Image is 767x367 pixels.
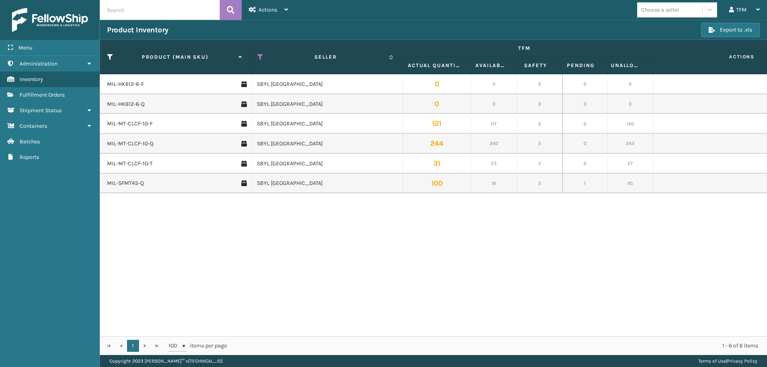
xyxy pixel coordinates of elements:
td: 100 [403,174,471,194]
a: MIL-HK612-6-F [107,80,144,88]
a: Privacy Policy [727,358,757,364]
td: 0 [562,94,608,114]
label: Seller [266,54,385,61]
span: Batches [20,138,40,145]
h3: Product Inventory [107,25,169,35]
td: 121 [403,114,471,134]
td: 3 [517,174,562,194]
a: 1 [127,340,139,352]
td: SBYL [GEOGRAPHIC_DATA] [252,174,403,194]
td: 23 [471,154,517,174]
a: MIL-SFMT45-Q [107,179,144,187]
td: 27 [608,154,653,174]
label: Available [475,62,506,69]
td: 0 [562,134,608,154]
td: 120 [608,114,653,134]
span: Actions [258,6,277,13]
div: Choose a seller [641,6,679,14]
td: 0 [471,74,517,94]
span: items per page [169,340,227,352]
td: 95 [608,174,653,194]
td: 240 [471,134,517,154]
td: 91 [471,174,517,194]
span: Fulfillment Orders [20,91,65,98]
td: 0 [608,74,653,94]
td: SBYL [GEOGRAPHIC_DATA] [252,74,403,94]
td: 243 [608,134,653,154]
a: MIL-MT-CLCF-10-F [107,120,153,128]
button: Export to .xls [701,23,760,37]
td: 3 [517,94,562,114]
label: Safety [521,62,551,69]
a: Terms of Use [698,358,726,364]
span: Containers [20,123,47,129]
td: SBYL [GEOGRAPHIC_DATA] [252,154,403,174]
span: Actions [651,50,759,63]
td: 3 [517,114,562,134]
a: MIL-HK612-6-Q [107,100,145,108]
td: 244 [403,134,471,154]
a: MIL-MT-CLCF-10-Q [107,140,153,148]
span: Menu [18,44,32,51]
td: SBYL [GEOGRAPHIC_DATA] [252,134,403,154]
span: 100 [169,342,181,350]
span: Administration [20,60,58,67]
td: 0 [562,114,608,134]
td: 0 [608,94,653,114]
td: 1 [562,174,608,194]
td: 0 [562,74,608,94]
img: logo [12,8,88,32]
td: SBYL [GEOGRAPHIC_DATA] [252,114,403,134]
td: 0 [403,94,471,114]
p: Copyright 2023 [PERSON_NAME]™ v [TECHNICAL_ID] [109,355,223,367]
td: SBYL [GEOGRAPHIC_DATA] [252,94,403,114]
td: 0 [562,154,608,174]
td: 0 [471,94,517,114]
td: 31 [403,154,471,174]
span: Shipment Status [20,107,62,114]
div: 1 - 6 of 6 items [238,342,758,350]
div: | [698,355,757,367]
label: TFM [408,45,641,52]
span: Reports [20,154,39,161]
td: 0 [403,74,471,94]
label: Product (MAIN SKU) [116,54,234,61]
td: 3 [517,134,562,154]
label: Unallocated [611,62,641,69]
td: 3 [517,154,562,174]
span: Inventory [20,76,43,83]
td: 117 [471,114,517,134]
label: Pending [566,62,596,69]
label: Actual Quantity [408,62,461,69]
td: 3 [517,74,562,94]
a: MIL-MT-CLCF-10-T [107,160,153,168]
